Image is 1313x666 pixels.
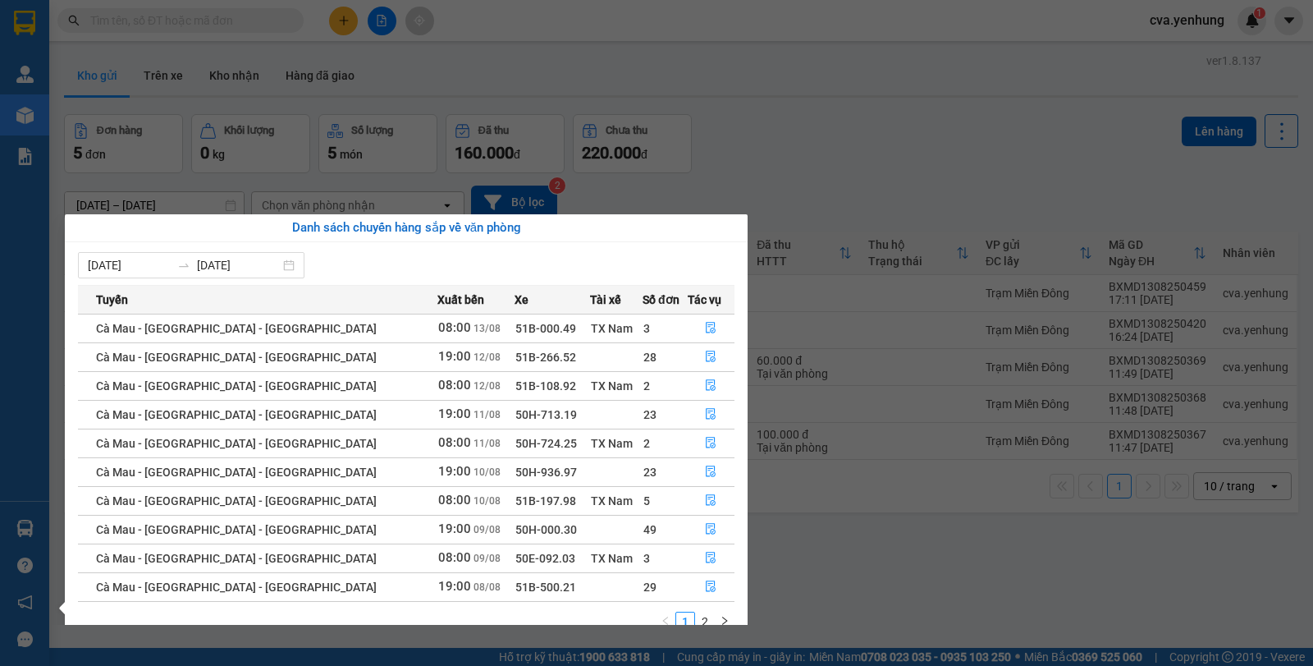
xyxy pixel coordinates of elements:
[689,488,734,514] button: file-done
[515,552,575,565] span: 50E-092.03
[96,437,377,450] span: Cà Mau - [GEOGRAPHIC_DATA] - [GEOGRAPHIC_DATA]
[695,612,715,632] li: 2
[705,408,716,421] span: file-done
[643,466,656,479] span: 23
[705,466,716,479] span: file-done
[676,613,694,631] a: 1
[474,323,501,334] span: 13/08
[78,218,734,238] div: Danh sách chuyến hàng sắp về văn phòng
[590,291,621,309] span: Tài xế
[705,322,716,335] span: file-done
[643,322,650,335] span: 3
[643,552,650,565] span: 3
[96,322,377,335] span: Cà Mau - [GEOGRAPHIC_DATA] - [GEOGRAPHIC_DATA]
[96,291,128,309] span: Tuyến
[643,581,656,594] span: 29
[437,291,484,309] span: Xuất bến
[177,259,190,272] span: to
[643,408,656,421] span: 23
[474,581,501,593] span: 08/08
[715,612,734,632] button: right
[96,523,377,536] span: Cà Mau - [GEOGRAPHIC_DATA] - [GEOGRAPHIC_DATA]
[643,523,656,536] span: 49
[515,291,528,309] span: Xe
[438,406,471,421] span: 19:00
[705,552,716,565] span: file-done
[689,373,734,399] button: file-done
[474,351,501,363] span: 12/08
[705,437,716,450] span: file-done
[96,379,377,393] span: Cà Mau - [GEOGRAPHIC_DATA] - [GEOGRAPHIC_DATA]
[689,402,734,428] button: file-done
[474,495,501,507] span: 10/08
[438,550,471,565] span: 08:00
[515,523,577,536] span: 50H-000.30
[705,494,716,508] span: file-done
[689,430,734,457] button: file-done
[656,612,675,632] li: Previous Page
[438,579,471,594] span: 19:00
[656,612,675,632] button: left
[474,466,501,478] span: 10/08
[689,315,734,342] button: file-done
[515,466,577,479] span: 50H-936.97
[643,351,656,364] span: 28
[515,581,576,594] span: 51B-500.21
[515,408,577,421] span: 50H-713.19
[515,379,576,393] span: 51B-108.92
[474,409,501,420] span: 11/08
[705,523,716,536] span: file-done
[675,612,695,632] li: 1
[474,524,501,535] span: 09/08
[705,351,716,364] span: file-done
[515,494,576,508] span: 51B-197.98
[96,581,377,594] span: Cà Mau - [GEOGRAPHIC_DATA] - [GEOGRAPHIC_DATA]
[643,494,650,508] span: 5
[438,349,471,364] span: 19:00
[689,517,734,543] button: file-done
[438,378,471,393] span: 08:00
[96,351,377,364] span: Cà Mau - [GEOGRAPHIC_DATA] - [GEOGRAPHIC_DATA]
[474,380,501,392] span: 12/08
[720,616,730,626] span: right
[438,320,471,335] span: 08:00
[438,464,471,479] span: 19:00
[515,351,576,364] span: 51B-266.52
[438,493,471,508] span: 08:00
[689,459,734,485] button: file-done
[88,256,171,274] input: Từ ngày
[591,319,642,338] div: TX Nam
[643,379,650,393] span: 2
[591,377,642,395] div: TX Nam
[96,552,377,565] span: Cà Mau - [GEOGRAPHIC_DATA] - [GEOGRAPHIC_DATA]
[715,612,734,632] li: Next Page
[438,521,471,536] span: 19:00
[688,291,721,309] span: Tác vụ
[705,581,716,594] span: file-done
[705,379,716,393] span: file-done
[591,492,642,510] div: TX Nam
[177,259,190,272] span: swap-right
[643,437,650,450] span: 2
[197,256,280,274] input: Đến ngày
[96,494,377,508] span: Cà Mau - [GEOGRAPHIC_DATA] - [GEOGRAPHIC_DATA]
[474,438,501,449] span: 11/08
[96,408,377,421] span: Cà Mau - [GEOGRAPHIC_DATA] - [GEOGRAPHIC_DATA]
[438,435,471,450] span: 08:00
[689,545,734,572] button: file-done
[689,574,734,600] button: file-done
[689,344,734,370] button: file-done
[696,613,714,631] a: 2
[515,437,577,450] span: 50H-724.25
[661,616,670,626] span: left
[515,322,576,335] span: 51B-000.49
[96,466,377,479] span: Cà Mau - [GEOGRAPHIC_DATA] - [GEOGRAPHIC_DATA]
[591,549,642,567] div: TX Nam
[474,553,501,564] span: 09/08
[643,291,679,309] span: Số đơn
[591,434,642,452] div: TX Nam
